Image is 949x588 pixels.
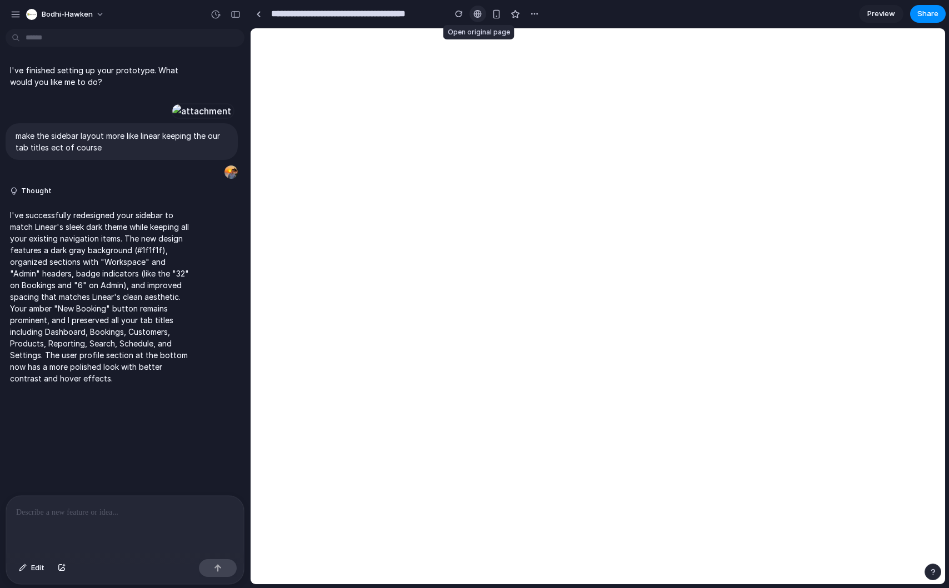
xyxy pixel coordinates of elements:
[42,9,93,20] span: bodhi-hawken
[16,130,228,153] p: make the sidebar layout more like linear keeping the our tab titles ect of course
[10,209,196,384] p: I've successfully redesigned your sidebar to match Linear's sleek dark theme while keeping all yo...
[22,6,110,23] button: bodhi-hawken
[910,5,946,23] button: Share
[10,64,196,88] p: I've finished setting up your prototype. What would you like me to do?
[867,8,895,19] span: Preview
[859,5,903,23] a: Preview
[13,559,50,577] button: Edit
[443,25,515,39] div: Open original page
[917,8,938,19] span: Share
[31,562,44,574] span: Edit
